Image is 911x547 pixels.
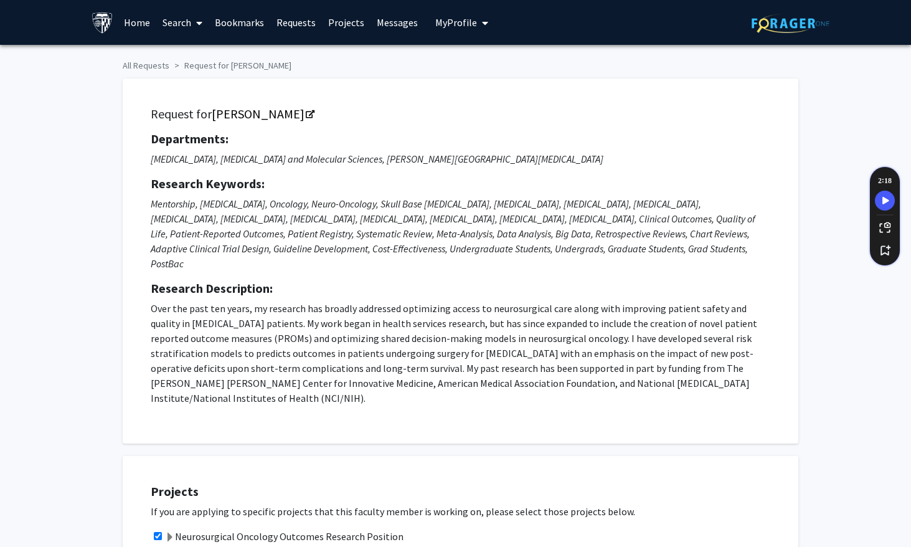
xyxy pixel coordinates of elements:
[151,483,199,499] strong: Projects
[123,54,789,72] ol: breadcrumb
[435,16,477,29] span: My Profile
[151,153,603,165] i: [MEDICAL_DATA], [MEDICAL_DATA] and Molecular Sciences, [PERSON_NAME][GEOGRAPHIC_DATA][MEDICAL_DATA]
[752,14,829,33] img: ForagerOne Logo
[9,491,53,538] iframe: Chat
[151,107,770,121] h5: Request for
[118,1,156,44] a: Home
[151,197,755,270] i: Mentorship, [MEDICAL_DATA], Oncology, Neuro-Oncology, Skull Base [MEDICAL_DATA], [MEDICAL_DATA], ...
[151,504,786,519] p: If you are applying to specific projects that this faculty member is working on, please select th...
[371,1,424,44] a: Messages
[165,529,404,544] label: Neurosurgical Oncology Outcomes Research Position
[151,280,273,296] strong: Research Description:
[151,301,770,406] p: Over the past ten years, my research has broadly addressed optimizing access to neurosurgical car...
[270,1,322,44] a: Requests
[123,60,169,71] a: All Requests
[156,1,209,44] a: Search
[92,12,113,34] img: Johns Hopkins University Logo
[209,1,270,44] a: Bookmarks
[151,176,265,191] strong: Research Keywords:
[169,59,291,72] li: Request for [PERSON_NAME]
[212,106,313,121] a: Opens in a new tab
[151,131,229,146] strong: Departments:
[322,1,371,44] a: Projects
